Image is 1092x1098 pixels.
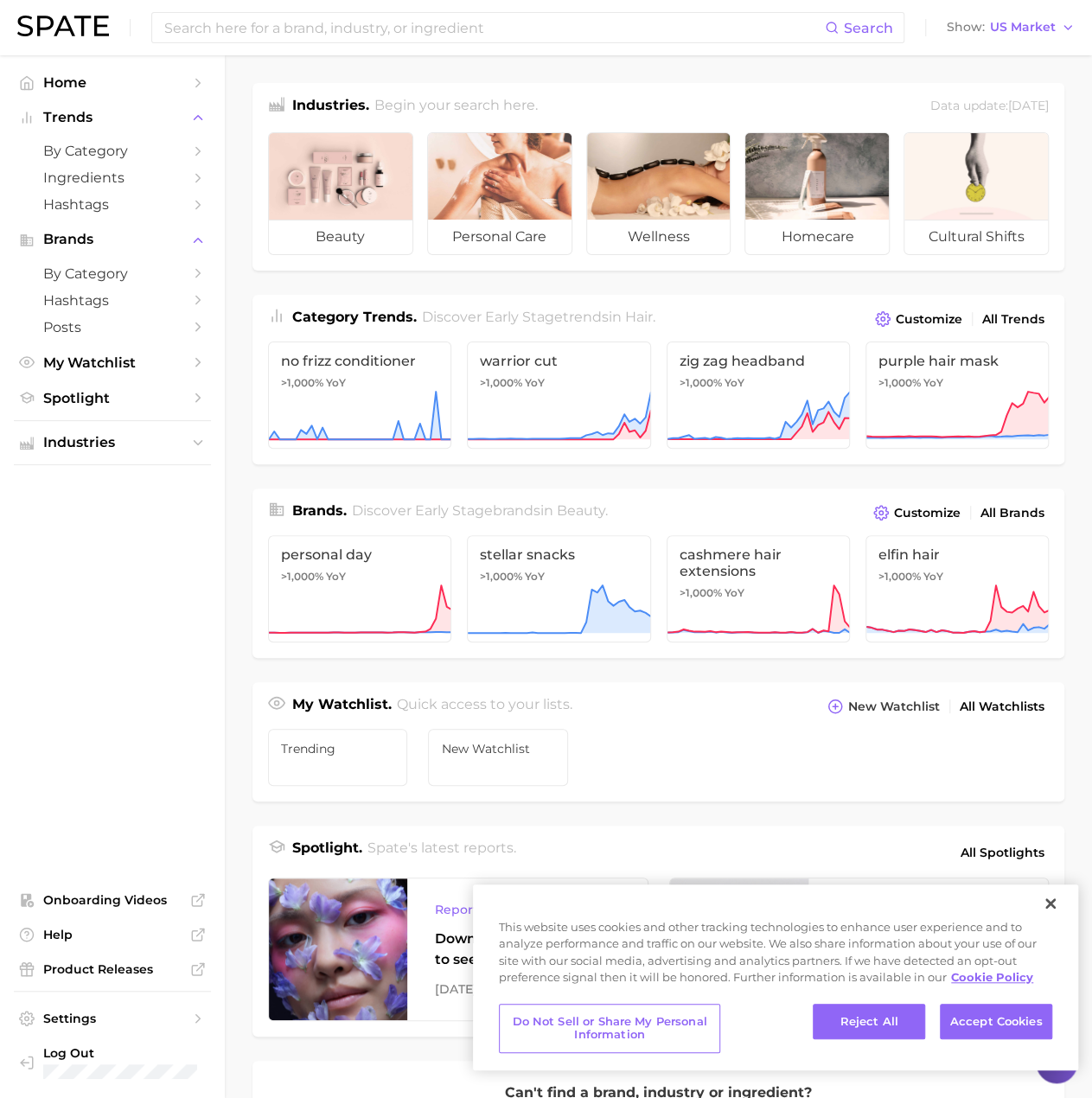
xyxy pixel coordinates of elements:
[904,220,1048,254] span: cultural shifts
[940,1004,1052,1040] button: Accept Cookies
[14,314,211,341] a: Posts
[923,376,943,390] span: YoY
[14,191,211,218] a: Hashtags
[878,353,1036,369] span: purple hair mask
[43,169,182,186] span: Ingredients
[667,342,850,449] a: zig zag headband>1,000% YoY
[326,376,346,390] span: YoY
[281,546,438,563] span: personal day
[14,430,211,456] button: Industries
[680,353,837,369] span: zig zag headband
[281,376,323,389] span: >1,000%
[43,232,182,247] span: Brands
[951,970,1033,984] a: More information about your privacy, opens in a new tab
[435,929,620,970] div: Download the full report to see the Future of Beauty trends we unpacked during the webinar.
[525,570,545,584] span: YoY
[625,309,653,325] span: hair
[871,307,967,331] button: Customize
[980,506,1044,520] span: All Brands
[43,1045,197,1061] span: Log Out
[292,95,369,118] h1: Industries.
[14,164,211,191] a: Ingredients
[43,74,182,91] span: Home
[667,535,850,642] a: cashmere hair extensions>1,000% YoY
[813,1004,925,1040] button: Reject All
[43,110,182,125] span: Trends
[14,105,211,131] button: Trends
[956,838,1049,867] a: All Spotlights
[823,694,944,718] button: New Watchlist
[428,729,567,786] a: New Watchlist
[499,1004,720,1053] button: Do Not Sell or Share My Personal Information, Opens the preference center dialog
[281,742,394,756] span: trending
[878,376,921,389] span: >1,000%
[525,376,545,390] span: YoY
[422,309,655,325] span: Discover Early Stage trends in .
[281,570,323,583] span: >1,000%
[473,884,1078,1070] div: Privacy
[680,376,722,389] span: >1,000%
[14,260,211,287] a: by Category
[480,376,522,389] span: >1,000%
[982,312,1044,327] span: All Trends
[14,1040,211,1084] a: Log out. Currently logged in with e-mail anjali.gupta@maesa.com.
[43,435,182,450] span: Industries
[680,586,722,599] span: >1,000%
[878,570,921,583] span: >1,000%
[978,308,1049,331] a: All Trends
[17,16,109,36] img: SPATE
[923,570,943,584] span: YoY
[14,287,211,314] a: Hashtags
[43,892,182,908] span: Onboarding Videos
[865,342,1049,449] a: purple hair mask>1,000% YoY
[43,292,182,309] span: Hashtags
[435,979,620,999] div: [DATE]
[467,342,650,449] a: warrior cut>1,000% YoY
[292,838,362,867] h1: Spotlight.
[292,309,417,325] span: Category Trends .
[43,354,182,371] span: My Watchlist
[43,390,182,406] span: Spotlight
[14,385,211,412] a: Spotlight
[1031,884,1070,922] button: Close
[894,506,961,520] span: Customize
[43,961,182,977] span: Product Releases
[587,220,731,254] span: wellness
[43,927,182,942] span: Help
[865,535,1049,642] a: elfin hair>1,000% YoY
[352,502,608,519] span: Discover Early Stage brands in .
[435,899,620,920] div: Report: Future of Beauty Webinar
[14,887,211,913] a: Onboarding Videos
[480,570,522,583] span: >1,000%
[930,95,1049,118] div: Data update: [DATE]
[745,220,889,254] span: homecare
[725,376,744,390] span: YoY
[848,699,940,714] span: New Watchlist
[441,742,554,756] span: New Watchlist
[14,227,211,252] button: Brands
[480,353,637,369] span: warrior cut
[367,838,516,867] h2: Spate's latest reports.
[14,1005,211,1031] a: Settings
[397,694,572,718] h2: Quick access to your lists.
[976,501,1049,525] a: All Brands
[586,132,731,255] a: wellness
[14,69,211,96] a: Home
[428,220,572,254] span: personal care
[14,956,211,982] a: Product Releases
[268,878,648,1021] a: Report: Future of Beauty WebinarDownload the full report to see the Future of Beauty trends we un...
[680,546,837,579] span: cashmere hair extensions
[326,570,346,584] span: YoY
[14,349,211,376] a: My Watchlist
[43,196,182,213] span: Hashtags
[557,502,605,519] span: beauty
[292,694,392,718] h1: My Watchlist.
[374,95,538,118] h2: Begin your search here.
[955,695,1049,718] a: All Watchlists
[725,586,744,600] span: YoY
[744,132,890,255] a: homecare
[163,13,825,42] input: Search here for a brand, industry, or ingredient
[268,132,413,255] a: beauty
[473,919,1078,995] div: This website uses cookies and other tracking technologies to enhance user experience and to analy...
[869,501,965,525] button: Customize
